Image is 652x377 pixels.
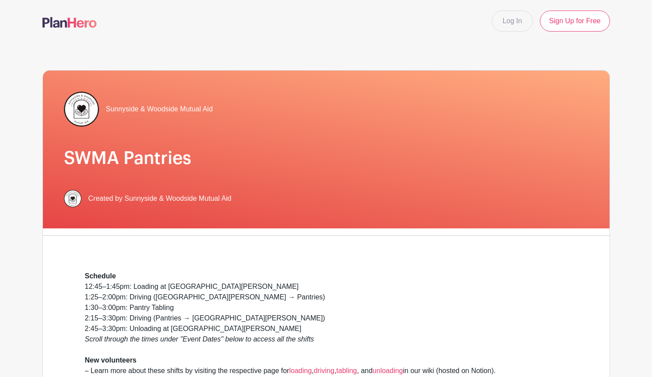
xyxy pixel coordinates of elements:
[336,367,357,374] a: tabling
[492,11,533,32] a: Log In
[88,193,232,204] span: Created by Sunnyside & Woodside Mutual Aid
[42,17,97,28] img: logo-507f7623f17ff9eddc593b1ce0a138ce2505c220e1c5a4e2b4648c50719b7d32.svg
[85,272,116,280] strong: Schedule
[373,367,403,374] a: unloading
[64,190,81,207] img: 256.png
[85,356,137,364] strong: New volunteers
[64,148,589,169] h1: SWMA Pantries
[540,11,610,32] a: Sign Up for Free
[64,92,99,127] img: 256.png
[289,367,312,374] a: loading
[106,104,213,114] span: Sunnyside & Woodside Mutual Aid
[314,367,335,374] a: driving
[85,335,314,343] em: Scroll through the times under "Event Dates" below to access all the shifts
